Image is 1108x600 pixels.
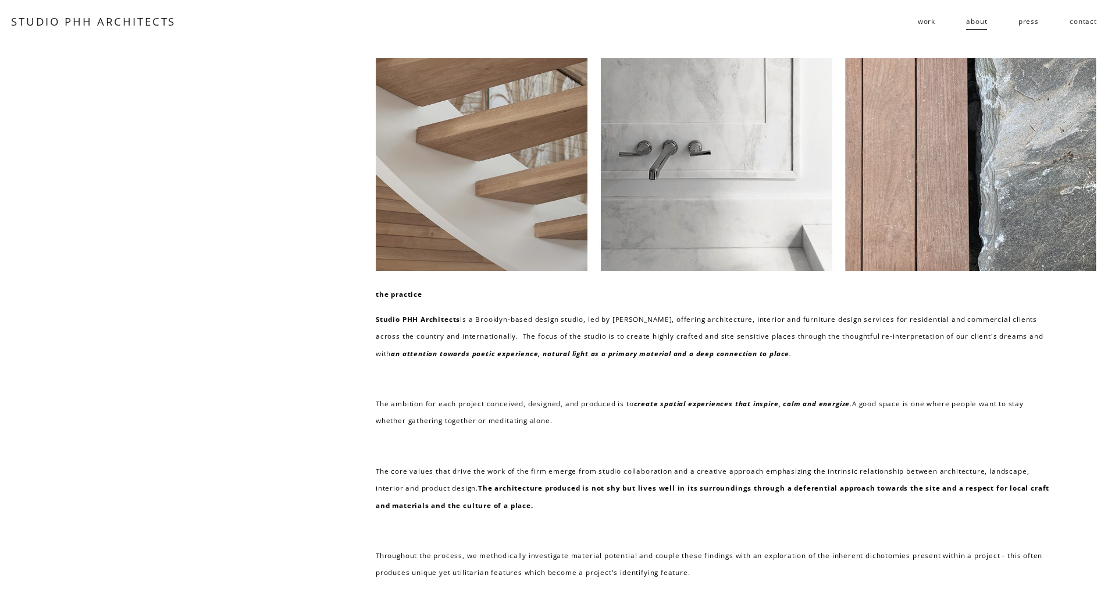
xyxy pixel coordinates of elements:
[918,13,935,30] span: work
[789,349,792,358] em: .
[918,12,935,31] a: folder dropdown
[850,399,852,408] em: .
[1018,12,1039,31] a: press
[376,314,460,324] strong: Studio PHH Architects
[376,547,1052,581] p: Throughout the process, we methodically investigate material potential and couple these findings ...
[1070,12,1097,31] a: contact
[634,399,850,408] em: create spatial experiences that inspire, calm and energize
[376,311,1052,362] p: is a Brooklyn-based design studio, led by [PERSON_NAME], offering architecture, interior and furn...
[966,12,987,31] a: about
[391,349,789,358] em: an attention towards poetic experience, natural light as a primary material and a deep connection...
[376,483,1052,509] strong: The architecture produced is not shy but lives well in its surroundings through a deferential app...
[376,395,1052,429] p: The ambition for each project conceived, designed, and produced is to A good space is one where p...
[376,463,1052,514] p: The core values that drive the work of the firm emerge from studio collaboration and a creative a...
[11,14,176,29] a: STUDIO PHH ARCHITECTS
[376,289,422,299] strong: the practice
